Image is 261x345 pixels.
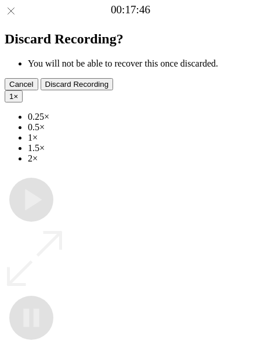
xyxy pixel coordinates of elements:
[28,153,256,164] li: 2×
[111,3,150,16] a: 00:17:46
[28,58,256,69] li: You will not be able to recover this once discarded.
[5,31,256,47] h2: Discard Recording?
[28,133,256,143] li: 1×
[28,122,256,133] li: 0.5×
[28,112,256,122] li: 0.25×
[9,92,13,101] span: 1
[5,78,38,90] button: Cancel
[28,143,256,153] li: 1.5×
[5,90,23,102] button: 1×
[41,78,114,90] button: Discard Recording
